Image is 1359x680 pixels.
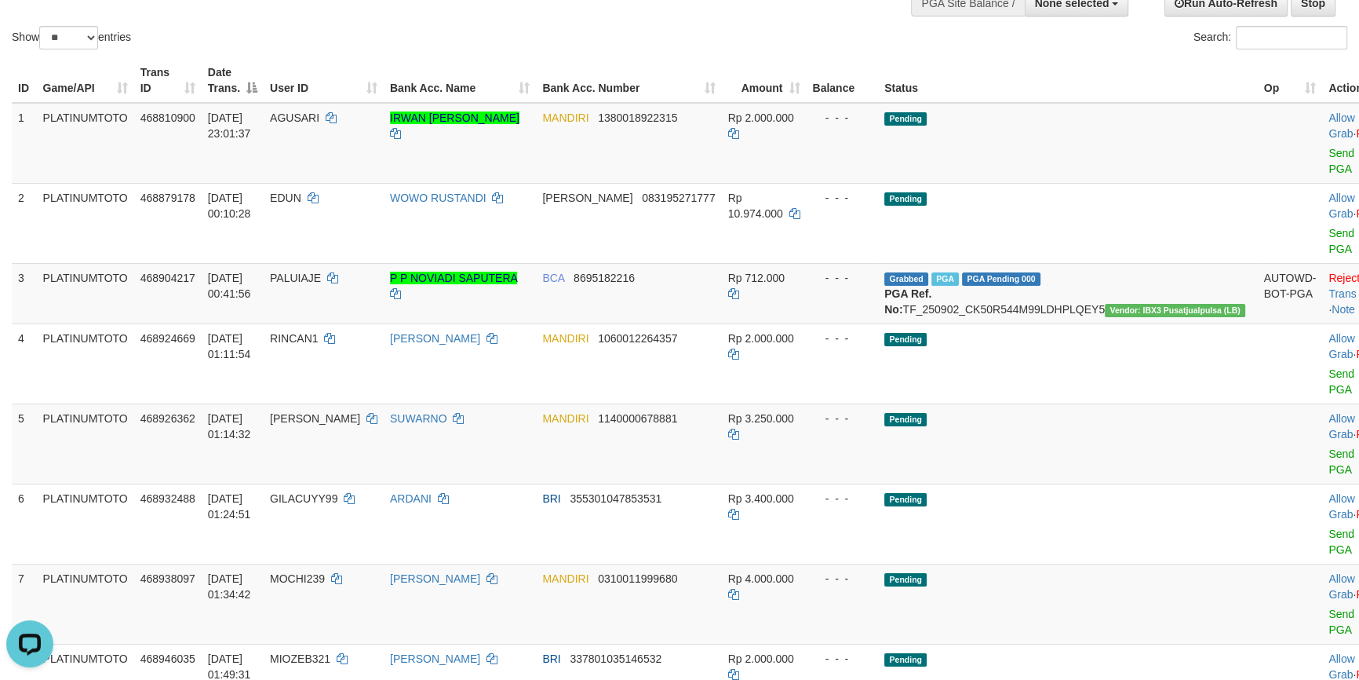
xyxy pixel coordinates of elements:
[1328,492,1356,521] span: ·
[140,272,195,284] span: 468904217
[390,572,480,585] a: [PERSON_NAME]
[270,492,337,505] span: GILACUYY99
[12,26,131,49] label: Show entries
[812,270,872,286] div: - - -
[728,412,794,425] span: Rp 3.250.000
[542,492,560,505] span: BRI
[390,412,447,425] a: SUWARNO
[12,183,37,263] td: 2
[1328,192,1356,220] span: ·
[37,484,134,564] td: PLATINUMTOTO
[37,103,134,184] td: PLATINUMTOTO
[931,272,959,286] span: Marked by azaksrplatinum
[37,404,134,484] td: PLATINUMTOTO
[1328,492,1354,521] a: Allow Grab
[390,112,519,124] a: IRWAN [PERSON_NAME]
[1328,367,1354,396] a: Send PGA
[140,572,195,585] span: 468938097
[542,272,564,284] span: BCA
[1328,608,1354,636] a: Send PGA
[728,332,794,345] span: Rp 2.000.000
[1328,572,1354,601] a: Allow Grab
[264,58,384,103] th: User ID: activate to sort column ascending
[1105,304,1245,317] span: Vendor URL: https://dashboard.q2checkout.com/secure
[270,412,360,425] span: [PERSON_NAME]
[1328,412,1354,441] a: Allow Grab
[270,112,319,124] span: AGUSARI
[884,287,931,316] b: PGA Ref. No:
[884,493,927,506] span: Pending
[812,411,872,426] div: - - -
[598,332,677,345] span: Copy 1060012264357 to clipboard
[208,112,251,140] span: [DATE] 23:01:37
[812,331,872,346] div: - - -
[12,263,37,324] td: 3
[270,272,321,284] span: PALUIAJE
[884,112,927,126] span: Pending
[812,571,872,587] div: - - -
[12,324,37,404] td: 4
[728,272,785,284] span: Rp 712.000
[722,58,807,103] th: Amount: activate to sort column ascending
[1328,332,1354,360] a: Allow Grab
[570,653,661,665] span: Copy 337801035146532 to clipboard
[140,492,195,505] span: 468932488
[642,192,715,204] span: Copy 083195271777 to clipboard
[12,404,37,484] td: 5
[208,492,251,521] span: [DATE] 01:24:51
[37,324,134,404] td: PLATINUMTOTO
[270,332,318,345] span: RINCAN1
[728,492,794,505] span: Rp 3.400.000
[12,58,37,103] th: ID
[390,272,517,284] a: P P NOVIADI SAPUTERA
[884,573,927,587] span: Pending
[12,103,37,184] td: 1
[140,332,195,345] span: 468924669
[37,58,134,103] th: Game/API: activate to sort column ascending
[1328,112,1354,140] a: Allow Grab
[1328,112,1356,140] span: ·
[570,492,661,505] span: Copy 355301047853531 to clipboard
[390,492,432,505] a: ARDANI
[270,653,330,665] span: MIOZEB321
[134,58,202,103] th: Trans ID: activate to sort column ascending
[962,272,1040,286] span: PGA Pending
[12,484,37,564] td: 6
[1328,192,1354,220] a: Allow Grab
[884,413,927,426] span: Pending
[812,491,872,506] div: - - -
[812,110,872,126] div: - - -
[37,263,134,324] td: PLATINUMTOTO
[884,653,927,667] span: Pending
[728,572,794,585] span: Rp 4.000.000
[384,58,536,103] th: Bank Acc. Name: activate to sort column ascending
[884,272,928,286] span: Grabbed
[140,412,195,425] span: 468926362
[37,564,134,644] td: PLATINUMTOTO
[208,332,251,360] span: [DATE] 01:11:54
[884,192,927,206] span: Pending
[202,58,264,103] th: Date Trans.: activate to sort column descending
[542,653,560,665] span: BRI
[208,272,251,300] span: [DATE] 00:41:56
[1328,227,1354,255] a: Send PGA
[806,58,878,103] th: Balance
[542,112,588,124] span: MANDIRI
[878,263,1257,324] td: TF_250902_CK50R544M99LDHPLQEY5
[1328,528,1354,556] a: Send PGA
[390,653,480,665] a: [PERSON_NAME]
[536,58,721,103] th: Bank Acc. Number: activate to sort column ascending
[208,192,251,220] span: [DATE] 00:10:28
[12,564,37,644] td: 7
[1258,263,1323,324] td: AUTOWD-BOT-PGA
[390,192,486,204] a: WOWO RUSTANDI
[542,412,588,425] span: MANDIRI
[598,412,677,425] span: Copy 1140000678881 to clipboard
[1332,303,1355,316] a: Note
[37,183,134,263] td: PLATINUMTOTO
[812,190,872,206] div: - - -
[270,572,325,585] span: MOCHI239
[884,333,927,346] span: Pending
[1236,26,1347,49] input: Search:
[598,572,677,585] span: Copy 0310011999680 to clipboard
